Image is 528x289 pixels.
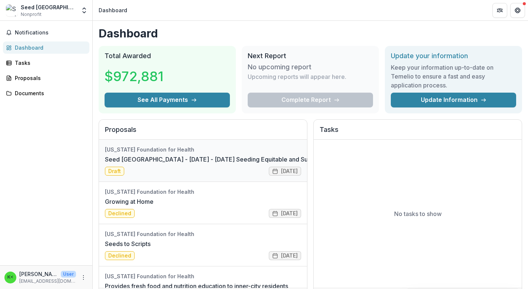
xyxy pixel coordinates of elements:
[492,3,507,18] button: Partners
[21,11,42,18] span: Nonprofit
[248,52,373,60] h2: Next Report
[15,59,83,67] div: Tasks
[15,44,83,52] div: Dashboard
[3,27,89,39] button: Notifications
[3,41,89,54] a: Dashboard
[391,52,516,60] h2: Update your information
[105,197,154,206] a: Growing at Home
[394,209,442,218] p: No tasks to show
[3,72,89,84] a: Proposals
[391,93,516,107] a: Update Information
[7,275,13,280] div: Krista Chalise <kchalise@seedstl.org>
[391,63,516,90] h3: Keep your information up-to-date on Temelio to ensure a fast and easy application process.
[105,126,301,140] h2: Proposals
[79,3,89,18] button: Open entity switcher
[248,72,346,81] p: Upcoming reports will appear here.
[510,3,525,18] button: Get Help
[105,66,164,86] h3: $972,881
[15,89,83,97] div: Documents
[105,93,230,107] button: See All Payments
[99,6,127,14] div: Dashboard
[79,273,88,282] button: More
[96,5,130,16] nav: breadcrumb
[61,271,76,278] p: User
[248,63,311,71] h3: No upcoming report
[3,57,89,69] a: Tasks
[105,155,374,164] a: Seed [GEOGRAPHIC_DATA] - [DATE] - [DATE] Seeding Equitable and Sustainable Food Systems
[320,126,516,140] h2: Tasks
[15,30,86,36] span: Notifications
[21,3,76,11] div: Seed [GEOGRAPHIC_DATA][PERSON_NAME]
[99,27,522,40] h1: Dashboard
[19,278,76,285] p: [EMAIL_ADDRESS][DOMAIN_NAME]
[3,87,89,99] a: Documents
[15,74,83,82] div: Proposals
[19,270,58,278] p: [PERSON_NAME] <[EMAIL_ADDRESS][DOMAIN_NAME]>
[6,4,18,16] img: Seed St. Louis
[105,239,151,248] a: Seeds to Scripts
[105,52,230,60] h2: Total Awarded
